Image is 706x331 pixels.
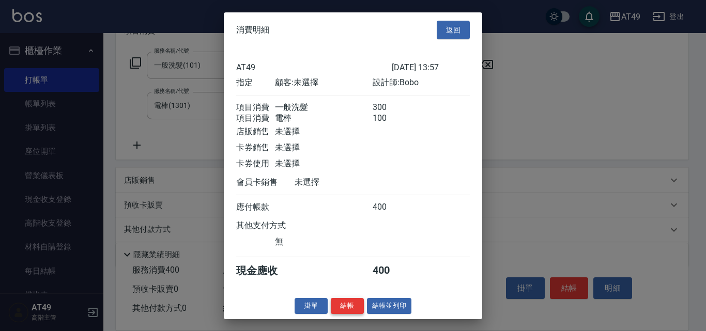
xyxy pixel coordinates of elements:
button: 返回 [437,20,470,39]
div: 未選擇 [275,143,372,153]
div: 顧客: 未選擇 [275,77,372,88]
div: 400 [373,202,411,213]
div: 店販銷售 [236,127,275,137]
div: 指定 [236,77,275,88]
div: 未選擇 [275,159,372,169]
div: 其他支付方式 [236,220,314,231]
div: 卡券使用 [236,159,275,169]
div: 會員卡銷售 [236,177,295,188]
span: 消費明細 [236,25,269,35]
button: 掛單 [295,298,328,314]
div: 卡券銷售 [236,143,275,153]
button: 結帳並列印 [367,298,412,314]
div: 電棒 [275,113,372,124]
div: 未選擇 [275,127,372,137]
div: 項目消費 [236,113,275,124]
div: 300 [373,102,411,113]
div: 400 [373,264,411,278]
div: 一般洗髮 [275,102,372,113]
button: 結帳 [331,298,364,314]
div: 無 [275,237,372,247]
div: 100 [373,113,411,124]
div: 現金應收 [236,264,295,278]
div: 應付帳款 [236,202,275,213]
div: AT49 [236,62,392,72]
div: 項目消費 [236,102,275,113]
div: 設計師: Bobo [373,77,470,88]
div: 未選擇 [295,177,392,188]
div: [DATE] 13:57 [392,62,470,72]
